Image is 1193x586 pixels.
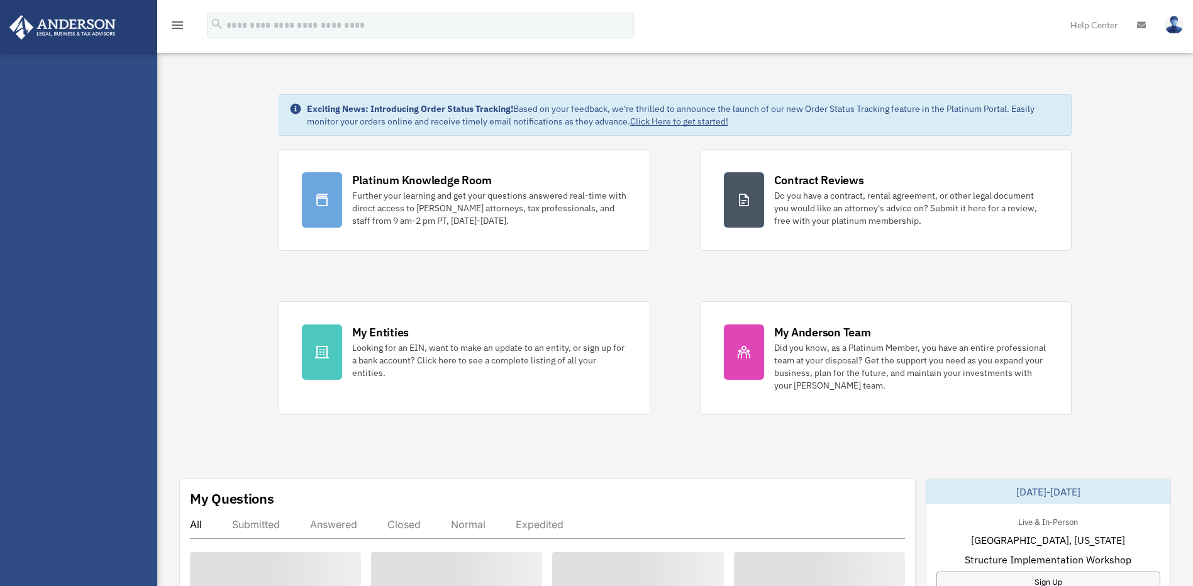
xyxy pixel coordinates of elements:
[971,533,1125,548] span: [GEOGRAPHIC_DATA], [US_STATE]
[170,22,185,33] a: menu
[1165,16,1184,34] img: User Pic
[516,518,563,531] div: Expedited
[387,518,421,531] div: Closed
[190,518,202,531] div: All
[774,324,871,340] div: My Anderson Team
[774,172,864,188] div: Contract Reviews
[965,552,1131,567] span: Structure Implementation Workshop
[352,324,409,340] div: My Entities
[210,17,224,31] i: search
[352,341,627,379] div: Looking for an EIN, want to make an update to an entity, or sign up for a bank account? Click her...
[307,103,513,114] strong: Exciting News: Introducing Order Status Tracking!
[701,149,1072,251] a: Contract Reviews Do you have a contract, rental agreement, or other legal document you would like...
[190,489,274,508] div: My Questions
[1008,514,1088,528] div: Live & In-Person
[310,518,357,531] div: Answered
[279,301,650,415] a: My Entities Looking for an EIN, want to make an update to an entity, or sign up for a bank accoun...
[352,172,492,188] div: Platinum Knowledge Room
[701,301,1072,415] a: My Anderson Team Did you know, as a Platinum Member, you have an entire professional team at your...
[279,149,650,251] a: Platinum Knowledge Room Further your learning and get your questions answered real-time with dire...
[170,18,185,33] i: menu
[926,479,1170,504] div: [DATE]-[DATE]
[6,15,119,40] img: Anderson Advisors Platinum Portal
[774,189,1049,227] div: Do you have a contract, rental agreement, or other legal document you would like an attorney's ad...
[774,341,1049,392] div: Did you know, as a Platinum Member, you have an entire professional team at your disposal? Get th...
[451,518,486,531] div: Normal
[352,189,627,227] div: Further your learning and get your questions answered real-time with direct access to [PERSON_NAM...
[630,116,728,127] a: Click Here to get started!
[307,102,1062,128] div: Based on your feedback, we're thrilled to announce the launch of our new Order Status Tracking fe...
[232,518,280,531] div: Submitted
